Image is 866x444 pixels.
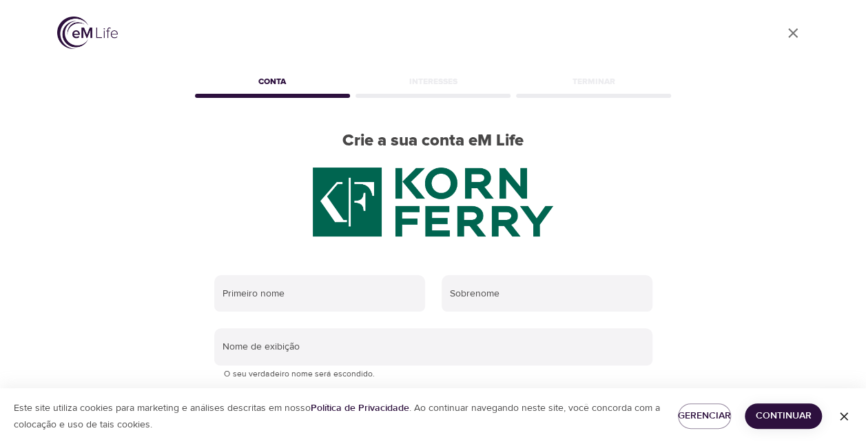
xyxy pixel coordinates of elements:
img: logo [57,17,118,49]
button: Gerenciar [678,403,732,429]
p: O seu verdadeiro nome será escondido. [224,367,643,381]
a: Política de Privacidade [311,402,409,414]
span: Continuar [756,407,811,425]
span: Gerenciar [689,407,721,425]
h2: Crie a sua conta eM Life [192,131,674,151]
a: close [776,17,810,50]
img: KF%20green%20logo%202.20.2025.png [313,168,554,236]
button: Continuar [745,403,822,429]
